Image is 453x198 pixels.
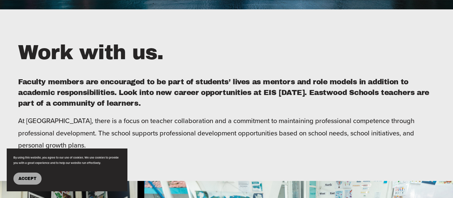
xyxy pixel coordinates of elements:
[18,39,435,66] h2: Work with us.
[13,173,42,185] button: Accept
[18,115,435,151] p: At [GEOGRAPHIC_DATA], there is a focus on teacher collaboration and a commitment to maintaining p...
[7,148,127,191] section: Cookie banner
[18,176,37,181] span: Accept
[13,155,121,166] p: By using this website, you agree to our use of cookies. We use cookies to provide you with a grea...
[18,77,435,109] h4: Faculty members are encouraged to be part of students’ lives as mentors and role models in additi...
